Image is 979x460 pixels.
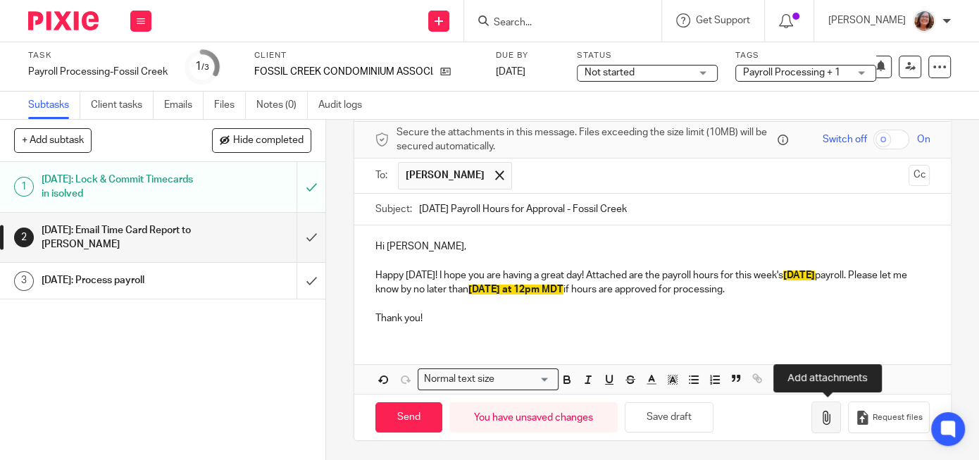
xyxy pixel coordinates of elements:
[909,165,930,186] button: Cc
[318,92,373,119] a: Audit logs
[585,68,635,77] span: Not started
[91,92,154,119] a: Client tasks
[42,169,202,205] h1: [DATE]: Lock & Commit Timecards in isolved
[28,65,168,79] div: Payroll Processing-Fossil Creek
[212,128,311,152] button: Hide completed
[201,63,209,71] small: /3
[254,50,478,61] label: Client
[625,402,713,433] button: Save draft
[375,202,412,216] label: Subject:
[468,285,563,294] span: [DATE] at 12pm MDT
[499,372,550,387] input: Search for option
[397,125,774,154] span: Secure the attachments in this message. Files exceeding the size limit (10MB) will be secured aut...
[449,402,618,433] div: You have unsaved changes
[916,132,930,147] span: On
[418,368,559,390] div: Search for option
[375,240,930,254] p: Hi [PERSON_NAME],
[743,68,840,77] span: Payroll Processing + 1
[14,177,34,197] div: 1
[164,92,204,119] a: Emails
[14,128,92,152] button: + Add subtask
[496,50,559,61] label: Due by
[254,65,433,79] p: FOSSIL CREEK CONDOMINIUM ASSOCIATION
[375,402,442,433] input: Send
[696,15,750,25] span: Get Support
[14,228,34,247] div: 2
[492,17,619,30] input: Search
[913,10,935,32] img: LB%20Reg%20Headshot%208-2-23.jpg
[496,67,525,77] span: [DATE]
[28,11,99,30] img: Pixie
[375,168,391,182] label: To:
[822,132,866,147] span: Switch off
[735,50,876,61] label: Tags
[828,13,906,27] p: [PERSON_NAME]
[577,50,718,61] label: Status
[421,372,498,387] span: Normal text size
[406,168,485,182] span: [PERSON_NAME]
[233,135,304,147] span: Hide completed
[783,271,815,280] span: [DATE]
[195,58,209,75] div: 1
[375,268,930,297] p: Happy [DATE]! I hope you are having a great day! Attached are the payroll hours for this week's p...
[42,270,202,291] h1: [DATE]: Process payroll
[375,311,930,325] p: Thank you!
[28,50,168,61] label: Task
[872,412,922,423] span: Request files
[14,271,34,291] div: 3
[42,220,202,256] h1: [DATE]: Email Time Card Report to [PERSON_NAME]
[848,402,930,433] button: Request files
[256,92,308,119] a: Notes (0)
[28,92,80,119] a: Subtasks
[214,92,246,119] a: Files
